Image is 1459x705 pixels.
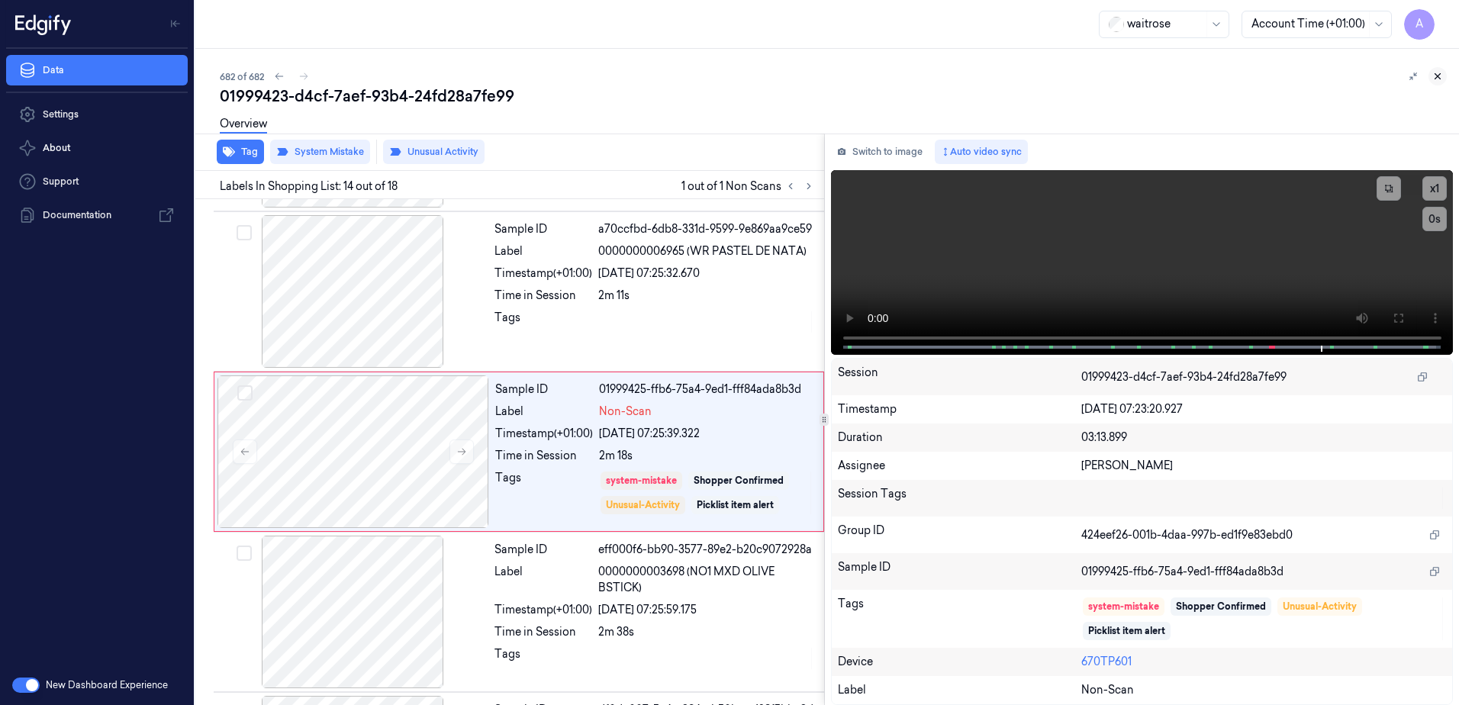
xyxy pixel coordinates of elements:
[6,99,188,130] a: Settings
[599,381,814,398] div: 01999425-ffb6-75a4-9ed1-fff84ada8b3d
[838,596,1081,642] div: Tags
[838,559,1081,584] div: Sample ID
[598,266,815,282] div: [DATE] 07:25:32.670
[6,55,188,85] a: Data
[1422,207,1447,231] button: 0s
[163,11,188,36] button: Toggle Navigation
[1081,430,1447,446] div: 03:13.899
[217,140,264,164] button: Tag
[383,140,485,164] button: Unusual Activity
[598,602,815,618] div: [DATE] 07:25:59.175
[838,486,1081,510] div: Session Tags
[6,133,188,163] button: About
[838,365,1081,389] div: Session
[220,85,1447,107] div: 01999423-d4cf-7aef-93b4-24fd28a7fe99
[1422,176,1447,201] button: x1
[1081,564,1283,580] span: 01999425-ffb6-75a4-9ed1-fff84ada8b3d
[838,458,1081,474] div: Assignee
[495,470,593,516] div: Tags
[1081,527,1293,543] span: 424eef26-001b-4daa-997b-ed1f9e83ebd0
[6,200,188,230] a: Documentation
[838,523,1081,547] div: Group ID
[598,624,815,640] div: 2m 38s
[494,221,592,237] div: Sample ID
[1176,600,1266,613] div: Shopper Confirmed
[237,385,253,401] button: Select row
[1088,600,1159,613] div: system-mistake
[237,546,252,561] button: Select row
[494,564,592,596] div: Label
[495,448,593,464] div: Time in Session
[494,646,592,671] div: Tags
[598,542,815,558] div: eff000f6-bb90-3577-89e2-b20c9072928a
[598,564,815,596] span: 0000000003698 (NO1 MXD OLIVE BSTICK)
[838,430,1081,446] div: Duration
[1081,654,1447,670] div: 670TP601
[494,243,592,259] div: Label
[599,404,652,420] span: Non-Scan
[606,474,677,488] div: system-mistake
[598,243,807,259] span: 0000000006965 (WR PASTEL DE NATA)
[1081,369,1287,385] span: 01999423-d4cf-7aef-93b4-24fd28a7fe99
[495,426,593,442] div: Timestamp (+01:00)
[1081,682,1134,698] span: Non-Scan
[495,404,593,420] div: Label
[270,140,370,164] button: System Mistake
[697,498,774,512] div: Picklist item alert
[1081,458,1447,474] div: [PERSON_NAME]
[237,225,252,240] button: Select row
[220,70,264,83] span: 682 of 682
[494,310,592,334] div: Tags
[935,140,1028,164] button: Auto video sync
[831,140,929,164] button: Switch to image
[599,426,814,442] div: [DATE] 07:25:39.322
[599,448,814,464] div: 2m 18s
[606,498,680,512] div: Unusual-Activity
[1283,600,1357,613] div: Unusual-Activity
[838,682,1081,698] div: Label
[1088,624,1165,638] div: Picklist item alert
[494,288,592,304] div: Time in Session
[494,602,592,618] div: Timestamp (+01:00)
[495,381,593,398] div: Sample ID
[494,542,592,558] div: Sample ID
[1404,9,1435,40] button: A
[694,474,784,488] div: Shopper Confirmed
[220,116,267,134] a: Overview
[494,266,592,282] div: Timestamp (+01:00)
[1081,401,1447,417] div: [DATE] 07:23:20.927
[681,177,818,195] span: 1 out of 1 Non Scans
[838,654,1081,670] div: Device
[494,624,592,640] div: Time in Session
[838,401,1081,417] div: Timestamp
[6,166,188,197] a: Support
[598,288,815,304] div: 2m 11s
[220,179,398,195] span: Labels In Shopping List: 14 out of 18
[598,221,815,237] div: a70ccfbd-6db8-331d-9599-9e869aa9ce59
